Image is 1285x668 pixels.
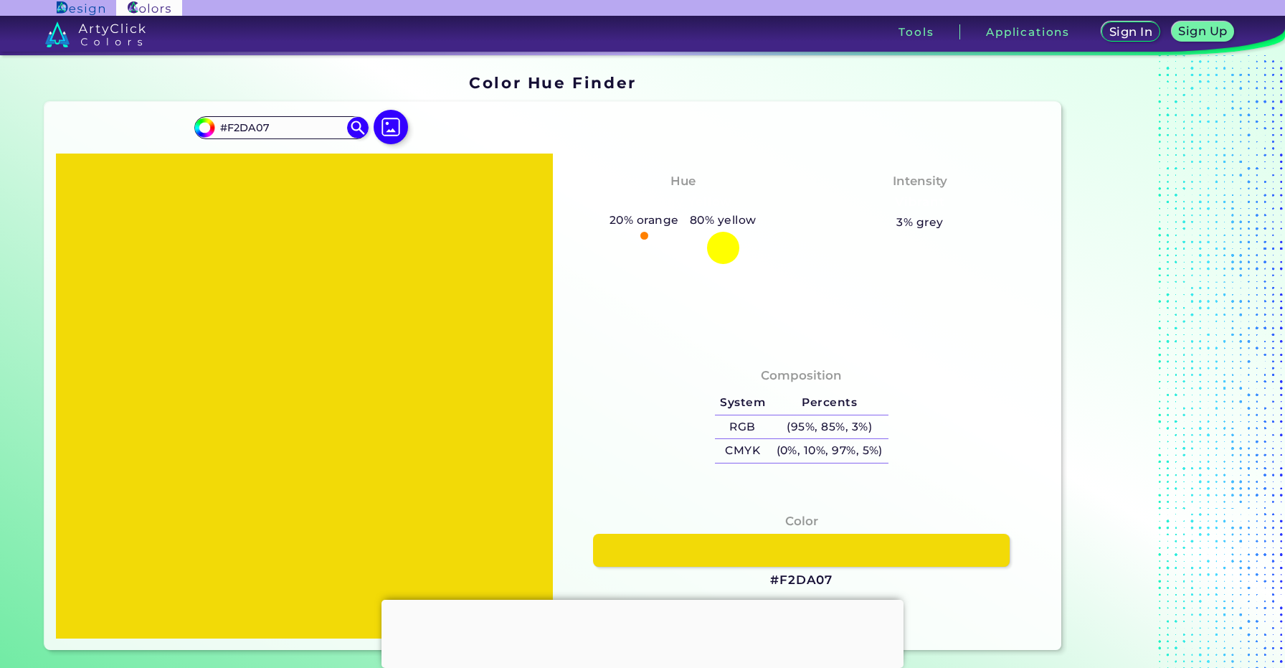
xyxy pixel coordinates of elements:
[1181,26,1225,37] h5: Sign Up
[57,1,105,15] img: ArtyClick Design logo
[684,211,762,230] h5: 80% yellow
[1067,68,1246,656] iframe: Advertisement
[898,27,934,37] h3: Tools
[771,415,888,439] h5: (95%, 85%, 3%)
[45,22,146,47] img: logo_artyclick_colors_white.svg
[381,600,904,664] iframe: Advertisement
[889,194,952,211] h3: Vibrant
[469,72,636,93] h1: Color Hue Finder
[1175,23,1231,41] a: Sign Up
[771,439,888,463] h5: (0%, 10%, 97%, 5%)
[715,439,771,463] h5: CMYK
[761,365,842,386] h4: Composition
[896,213,943,232] h5: 3% grey
[986,27,1070,37] h3: Applications
[604,211,684,230] h5: 20% orange
[347,117,369,138] img: icon search
[628,194,738,211] h3: Orangy Yellow
[771,391,888,415] h5: Percents
[374,110,408,144] img: icon picture
[1111,27,1150,37] h5: Sign In
[214,118,348,138] input: type color..
[715,391,771,415] h5: System
[785,511,818,532] h4: Color
[670,171,696,192] h4: Hue
[893,171,947,192] h4: Intensity
[1104,23,1157,41] a: Sign In
[715,415,771,439] h5: RGB
[770,572,833,589] h3: #F2DA07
